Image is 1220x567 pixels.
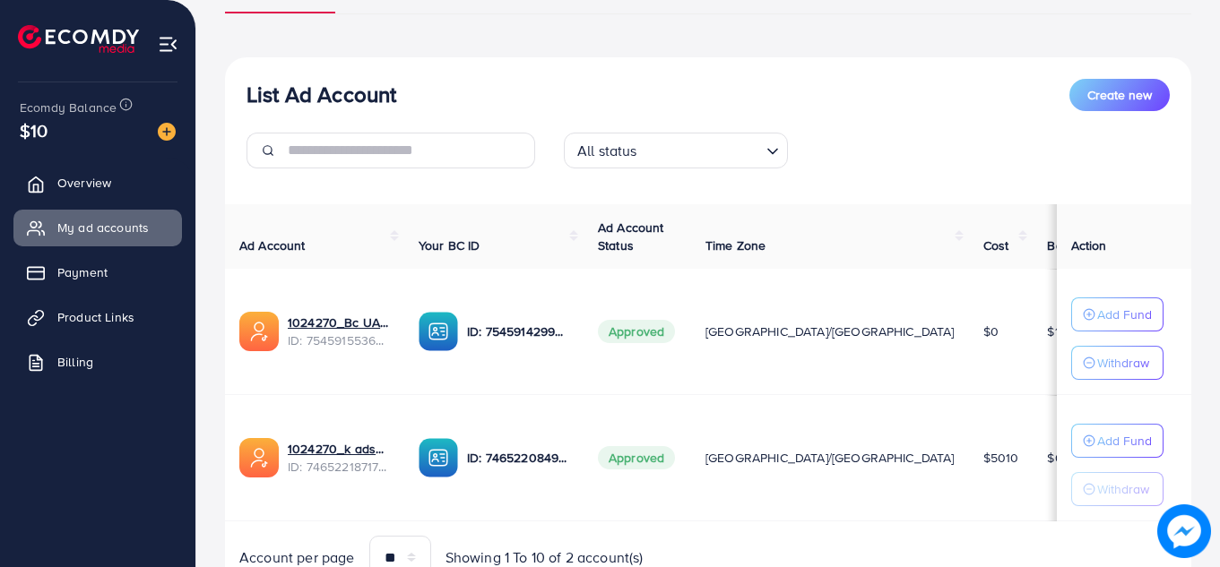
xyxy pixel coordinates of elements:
span: Product Links [57,308,134,326]
span: $5010 [983,449,1019,467]
input: Search for option [643,134,759,164]
a: 1024270_Bc UAE10kkk_1756920945833 [288,314,390,331]
span: Time Zone [705,236,766,254]
button: Withdraw [1071,346,1164,380]
a: Overview [13,165,182,201]
p: Add Fund [1097,430,1152,451]
img: ic-ba-acc.ded83a64.svg [419,438,458,477]
a: Billing [13,344,182,380]
span: Your BC ID [419,236,480,254]
a: Product Links [13,299,182,335]
span: Approved [598,446,675,469]
span: Create new [1087,86,1152,104]
span: ID: 7465221871748186128 [288,458,390,476]
img: image [1157,504,1211,558]
span: $0 [983,322,999,340]
span: Cost [983,236,1009,254]
span: ID: 7545915536356278280 [288,331,390,349]
img: logo [18,25,139,53]
div: Search for option [564,133,788,168]
p: ID: 7465220849314873360 [467,447,569,468]
button: Add Fund [1071,297,1164,331]
span: Ad Account Status [598,219,664,254]
span: Ad Account [239,236,306,254]
span: $10 [20,117,48,143]
span: Action [1071,236,1107,254]
span: All status [574,138,641,164]
h3: List Ad Account [247,82,396,107]
a: My ad accounts [13,210,182,245]
span: Overview [57,174,111,192]
button: Create new [1069,79,1170,111]
span: [GEOGRAPHIC_DATA]/[GEOGRAPHIC_DATA] [705,322,955,340]
p: Add Fund [1097,304,1152,325]
img: menu [158,34,178,55]
span: My ad accounts [57,219,149,236]
p: Withdraw [1097,478,1149,500]
a: 1024270_k ads_1738132429680 [288,440,390,458]
a: Payment [13,254,182,290]
button: Add Fund [1071,424,1164,458]
div: <span class='underline'>1024270_Bc UAE10kkk_1756920945833</span></br>7545915536356278280 [288,314,390,350]
span: Billing [57,353,93,371]
div: <span class='underline'>1024270_k ads_1738132429680</span></br>7465221871748186128 [288,440,390,477]
p: Withdraw [1097,352,1149,374]
span: Approved [598,320,675,343]
img: ic-ads-acc.e4c84228.svg [239,438,279,477]
span: Payment [57,263,108,281]
p: ID: 7545914299548221448 [467,321,569,342]
span: Ecomdy Balance [20,99,117,116]
span: [GEOGRAPHIC_DATA]/[GEOGRAPHIC_DATA] [705,449,955,467]
button: Withdraw [1071,472,1164,506]
img: image [158,123,176,141]
img: ic-ba-acc.ded83a64.svg [419,312,458,351]
img: ic-ads-acc.e4c84228.svg [239,312,279,351]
